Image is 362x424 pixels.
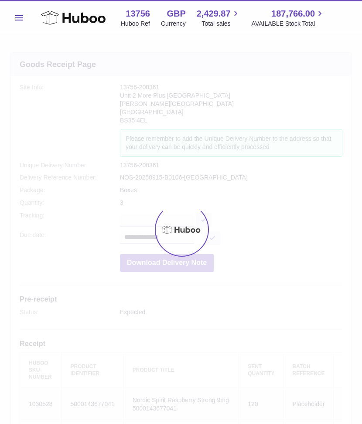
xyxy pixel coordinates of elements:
a: 187,766.00 AVAILABLE Stock Total [252,8,325,28]
span: Total sales [201,20,240,28]
strong: GBP [167,8,185,20]
span: 187,766.00 [271,8,315,20]
div: Currency [161,20,186,28]
span: 2,429.87 [197,8,231,20]
strong: 13756 [126,8,150,20]
div: Huboo Ref [121,20,150,28]
span: AVAILABLE Stock Total [252,20,325,28]
a: 2,429.87 Total sales [197,8,241,28]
